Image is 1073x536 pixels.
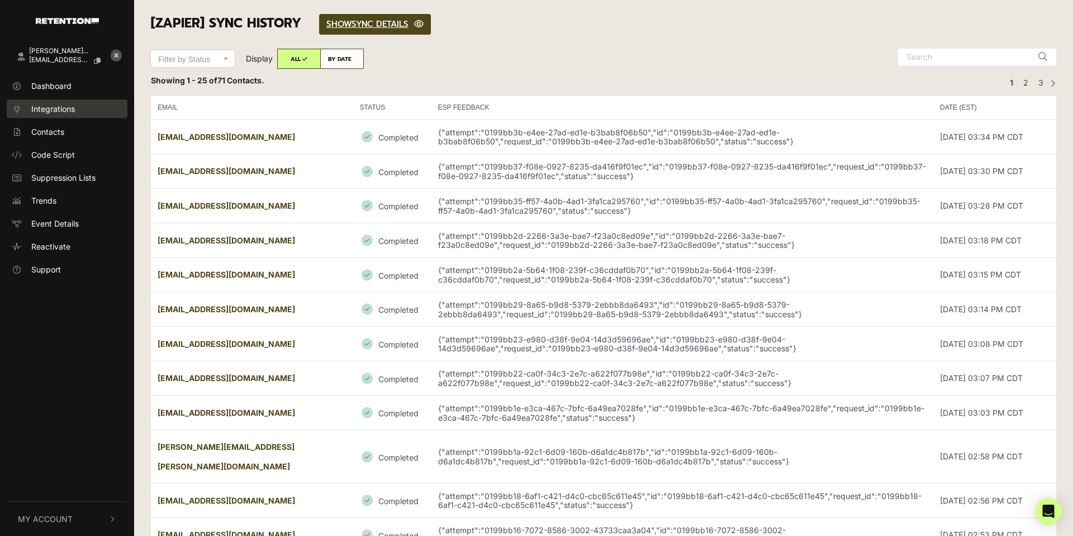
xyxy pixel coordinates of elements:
[158,408,295,417] strong: [EMAIL_ADDRESS][DOMAIN_NAME]
[438,197,927,216] p: {"attempt":"0199bb35-ff57-4a0b-4ad1-3fa1ca295760","id":"0199bb35-ff57-4a0b-4ad1-3fa1ca295760","re...
[31,172,96,184] span: Suppression Lists
[438,300,927,319] p: {"attempt":"0199bb29-8a65-b9d8-5379-2ebbb8da6493","id":"0199bb29-8a65-b9d8-5379-2ebbb8da6493","re...
[933,361,1056,396] td: [DATE] 03:07 PM CDT
[378,270,419,280] small: Completed
[898,49,1032,65] input: Search
[158,304,295,314] strong: [EMAIL_ADDRESS][DOMAIN_NAME]
[158,132,295,142] strong: [EMAIL_ADDRESS][DOMAIN_NAME]
[18,513,73,525] span: My Account
[246,54,273,63] span: Display
[320,49,364,69] label: BY DATE
[378,496,419,506] small: Completed
[378,408,419,418] small: Completed
[1006,76,1017,89] em: Page 1
[378,340,419,349] small: Completed
[31,264,61,275] span: Support
[151,13,301,33] span: [Zapier] SYNC HISTORY
[7,100,127,118] a: Integrations
[217,76,264,85] span: 71 Contacts.
[378,374,419,383] small: Completed
[933,257,1056,292] td: [DATE] 03:15 PM CDT
[1004,74,1056,91] div: Pagination
[378,236,419,246] small: Completed
[319,14,431,35] a: SHOWSYNC DETAILS
[438,404,927,423] p: {"attempt":"0199bb1e-e3ca-467c-7bfc-6a49ea7028fe","id":"0199bb1e-e3ca-467c-7bfc-6a49ea7028fe","re...
[933,483,1056,518] td: [DATE] 02:56 PM CDT
[1034,76,1047,89] a: Page 3
[29,47,110,55] div: [PERSON_NAME]...
[151,76,264,85] strong: Showing 1 - 25 of
[933,430,1056,483] td: [DATE] 02:58 PM CDT
[158,55,210,64] span: Filter by Status
[1019,76,1032,89] a: Page 2
[36,18,99,24] img: Retention.com
[158,201,295,210] strong: [EMAIL_ADDRESS][DOMAIN_NAME]
[933,95,1056,119] th: DATE (EST)
[7,214,127,233] a: Event Details
[158,442,295,471] strong: [PERSON_NAME][EMAIL_ADDRESS][PERSON_NAME][DOMAIN_NAME]
[1035,498,1062,525] div: Open Intercom Messenger
[158,236,295,245] strong: [EMAIL_ADDRESS][DOMAIN_NAME]
[158,166,295,176] strong: [EMAIL_ADDRESS][DOMAIN_NAME]
[353,95,431,119] th: STATUS
[31,103,75,115] span: Integrations
[438,128,927,147] p: {"attempt":"0199bb3b-e4ee-27ad-ed1e-b3bab8f06b50","id":"0199bb3b-e4ee-27ad-ed1e-b3bab8f06b50","re...
[438,162,927,181] p: {"attempt":"0199bb37-f08e-0927-8235-da416f9f01ec","id":"0199bb37-f08e-0927-8235-da416f9f01ec","re...
[933,154,1056,189] td: [DATE] 03:30 PM CDT
[7,502,127,536] button: My Account
[933,223,1056,257] td: [DATE] 03:18 PM CDT
[158,373,295,383] strong: [EMAIL_ADDRESS][DOMAIN_NAME]
[438,266,927,285] p: {"attempt":"0199bb2a-5b64-1f08-239f-c36cddaf0b70","id":"0199bb2a-5b64-1f08-239f-c36cddaf0b70","re...
[378,167,419,176] small: Completed
[7,77,127,95] a: Dashboard
[933,119,1056,154] td: [DATE] 03:34 PM CDT
[933,396,1056,430] td: [DATE] 03:03 PM CDT
[933,326,1056,361] td: [DATE] 03:08 PM CDT
[29,56,90,64] span: [EMAIL_ADDRESS][PERSON_NAME][DOMAIN_NAME]
[158,339,295,349] strong: [EMAIL_ADDRESS][DOMAIN_NAME]
[31,218,79,229] span: Event Details
[158,496,295,505] strong: [EMAIL_ADDRESS][DOMAIN_NAME]
[7,237,127,256] a: Reactivate
[7,191,127,210] a: Trends
[378,201,419,211] small: Completed
[933,292,1056,327] td: [DATE] 03:14 PM CDT
[7,42,105,72] a: [PERSON_NAME]... [EMAIL_ADDRESS][PERSON_NAME][DOMAIN_NAME]
[933,189,1056,223] td: [DATE] 03:28 PM CDT
[7,123,127,141] a: Contacts
[7,145,127,164] a: Code Script
[326,18,352,30] span: SHOW
[7,260,127,279] a: Support
[151,95,353,119] th: EMAIL
[31,149,75,161] span: Code Script
[158,270,295,279] strong: [EMAIL_ADDRESS][DOMAIN_NAME]
[378,452,419,462] small: Completed
[31,80,72,92] span: Dashboard
[438,369,927,388] p: {"attempt":"0199bb22-ca0f-34c3-2e7c-a622f077b98e","id":"0199bb22-ca0f-34c3-2e7c-a622f077b98e","re...
[31,126,64,138] span: Contacts
[431,95,933,119] th: ESP FEEDBACK
[438,448,927,467] p: {"attempt":"0199bb1a-92c1-6d09-160b-d6a1dc4b817b","id":"0199bb1a-92c1-6d09-160b-d6a1dc4b817b","re...
[277,49,321,69] label: ALL
[438,492,927,511] p: {"attempt":"0199bb18-6af1-c421-d4c0-cbc65c611e45","id":"0199bb18-6af1-c421-d4c0-cbc65c611e45","re...
[31,241,70,252] span: Reactivate
[7,168,127,187] a: Suppression Lists
[31,195,56,206] span: Trends
[378,305,419,314] small: Completed
[438,335,927,354] p: {"attempt":"0199bb23-e980-d38f-9e04-14d3d59696ae","id":"0199bb23-e980-d38f-9e04-14d3d59696ae","re...
[378,133,419,142] small: Completed
[438,232,927,251] p: {"attempt":"0199bb2d-2266-3a3e-bae7-f23a0c8ed09e","id":"0199bb2d-2266-3a3e-bae7-f23a0c8ed09e","re...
